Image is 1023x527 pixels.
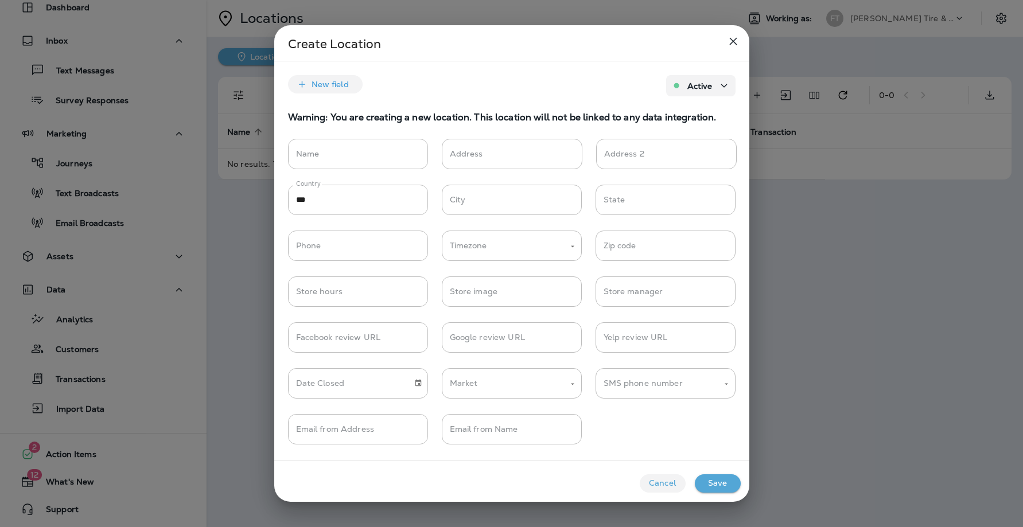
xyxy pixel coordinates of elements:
[410,374,427,392] button: Choose date
[288,75,363,93] button: New field
[296,179,321,188] label: Country
[288,110,736,125] h6: Warning: You are creating a new location. This location will not be linked to any data integration.
[312,80,349,89] p: New field
[695,474,741,493] button: Save
[687,81,713,91] p: Active
[640,474,686,493] button: Cancel
[666,75,736,96] button: Active
[722,30,745,53] button: close
[274,25,749,61] h2: Create Location
[567,241,578,251] button: Open
[721,378,732,389] button: Open
[567,378,578,389] button: Open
